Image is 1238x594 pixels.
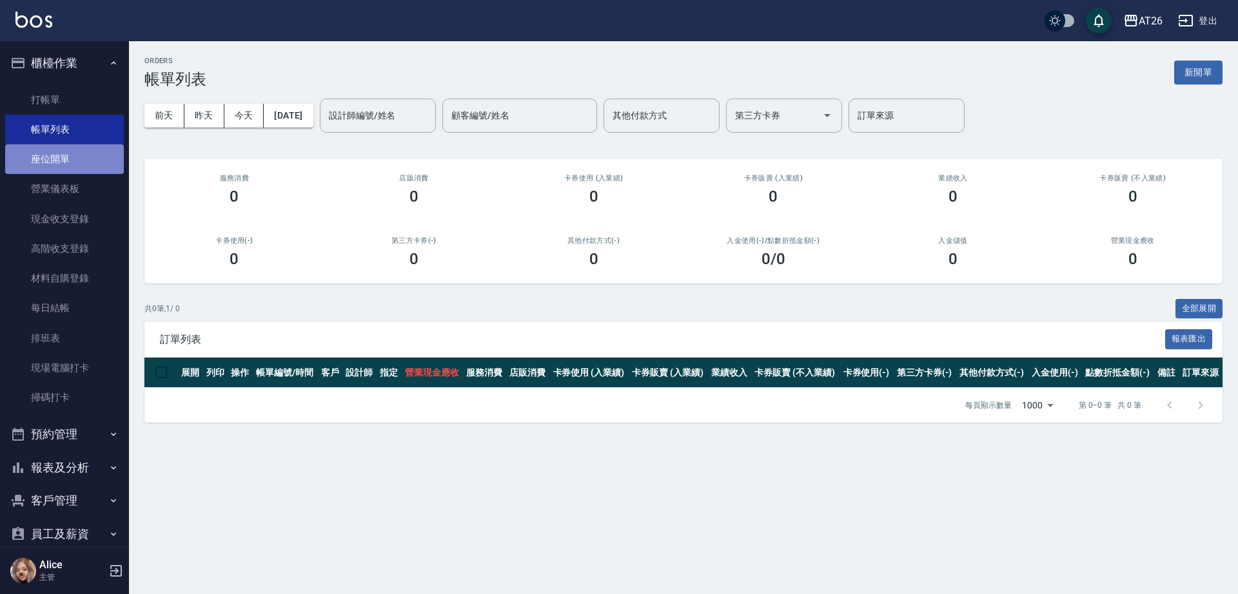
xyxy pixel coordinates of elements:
h3: 0 [948,187,958,206]
th: 訂單來源 [1179,358,1223,388]
th: 展開 [178,358,203,388]
a: 每日結帳 [5,293,124,323]
th: 備註 [1154,358,1179,388]
h3: 0 [769,187,778,206]
th: 服務消費 [463,358,506,388]
a: 掃碼打卡 [5,383,124,412]
h3: 0 [589,250,598,268]
button: 全部展開 [1175,299,1223,319]
h2: 卡券販賣 (入業績) [699,174,848,182]
button: 昨天 [184,104,224,128]
a: 打帳單 [5,85,124,115]
p: 主管 [39,571,105,583]
p: 每頁顯示數量 [965,399,1012,411]
img: Logo [15,12,52,28]
a: 現場電腦打卡 [5,353,124,383]
th: 業績收入 [708,358,751,388]
h3: 服務消費 [160,174,309,182]
h2: 卡券使用(-) [160,236,309,245]
button: 報表及分析 [5,451,124,484]
h2: 營業現金應收 [1058,236,1207,245]
button: 預約管理 [5,417,124,451]
th: 點數折抵金額(-) [1082,358,1154,388]
button: 櫃檯作業 [5,46,124,80]
h2: 入金使用(-) /點數折抵金額(-) [699,236,848,245]
button: save [1086,8,1112,34]
th: 店販消費 [506,358,549,388]
h2: 業績收入 [879,174,1028,182]
th: 卡券使用 (入業績) [550,358,629,388]
th: 卡券使用(-) [840,358,894,388]
button: Open [817,105,838,126]
th: 客戶 [318,358,343,388]
button: 客戶管理 [5,484,124,517]
button: 今天 [224,104,264,128]
h5: Alice [39,559,105,571]
th: 卡券販賣 (入業績) [629,358,708,388]
button: 員工及薪資 [5,517,124,551]
button: 登出 [1173,9,1223,33]
h2: 卡券販賣 (不入業績) [1058,174,1207,182]
a: 高階收支登錄 [5,234,124,263]
a: 報表匯出 [1165,332,1213,345]
h2: ORDERS [144,57,206,65]
a: 座位開單 [5,144,124,174]
p: 第 0–0 筆 共 0 筆 [1079,399,1141,411]
p: 共 0 筆, 1 / 0 [144,303,180,314]
h3: 0 [1128,250,1137,268]
h3: 0 [409,187,418,206]
button: 前天 [144,104,184,128]
h2: 入金儲值 [879,236,1028,245]
h3: 0 /0 [761,250,785,268]
th: 設計師 [342,358,377,388]
h3: 0 [230,187,239,206]
h2: 第三方卡券(-) [340,236,489,245]
h2: 店販消費 [340,174,489,182]
a: 現金收支登錄 [5,204,124,234]
a: 排班表 [5,323,124,353]
h2: 其他付款方式(-) [519,236,668,245]
div: AT26 [1139,13,1163,29]
th: 入金使用(-) [1028,358,1082,388]
button: AT26 [1118,8,1168,34]
a: 帳單列表 [5,115,124,144]
button: [DATE] [264,104,313,128]
th: 指定 [377,358,402,388]
th: 第三方卡券(-) [894,358,957,388]
h3: 0 [409,250,418,268]
a: 材料自購登錄 [5,263,124,293]
th: 操作 [228,358,253,388]
h2: 卡券使用 (入業績) [519,174,668,182]
h3: 0 [948,250,958,268]
th: 其他付款方式(-) [956,358,1028,388]
h3: 帳單列表 [144,70,206,88]
button: 報表匯出 [1165,329,1213,349]
button: 新開單 [1174,61,1223,84]
img: Person [10,558,36,584]
h3: 0 [589,187,598,206]
h3: 0 [1128,187,1137,206]
a: 營業儀表板 [5,174,124,204]
th: 卡券販賣 (不入業績) [751,358,840,388]
h3: 0 [230,250,239,268]
th: 帳單編號/時間 [253,358,318,388]
span: 訂單列表 [160,333,1165,346]
div: 1000 [1017,388,1058,423]
th: 營業現金應收 [402,358,464,388]
a: 新開單 [1174,66,1223,78]
th: 列印 [203,358,228,388]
